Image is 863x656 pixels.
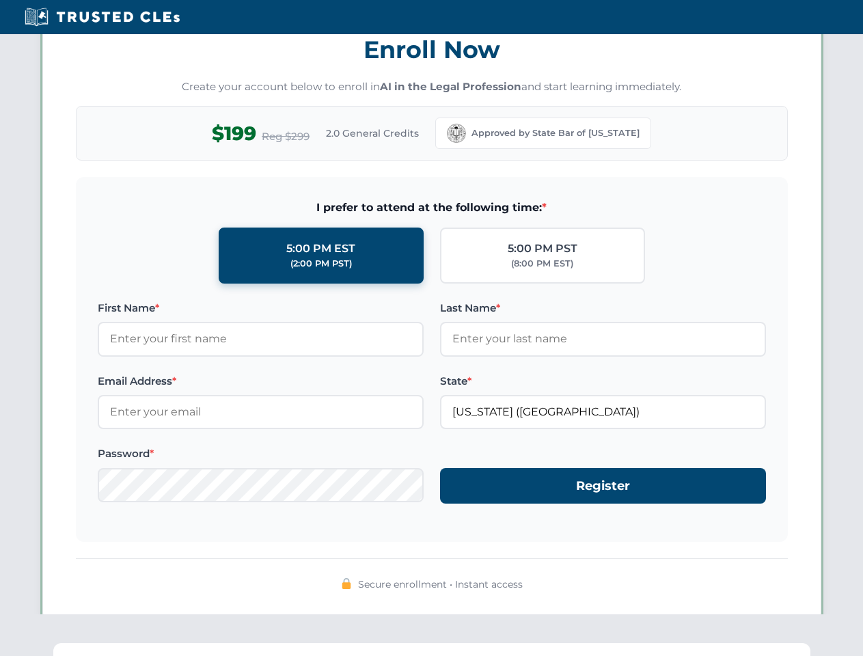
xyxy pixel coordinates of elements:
[262,128,310,145] span: Reg $299
[286,240,355,258] div: 5:00 PM EST
[98,446,424,462] label: Password
[326,126,419,141] span: 2.0 General Credits
[98,300,424,316] label: First Name
[358,577,523,592] span: Secure enrollment • Instant access
[212,118,256,149] span: $199
[440,322,766,356] input: Enter your last name
[76,79,788,95] p: Create your account below to enroll in and start learning immediately.
[98,395,424,429] input: Enter your email
[341,578,352,589] img: 🔒
[380,80,521,93] strong: AI in the Legal Profession
[440,468,766,504] button: Register
[511,257,573,271] div: (8:00 PM EST)
[440,373,766,389] label: State
[98,322,424,356] input: Enter your first name
[290,257,352,271] div: (2:00 PM PST)
[76,28,788,71] h3: Enroll Now
[98,373,424,389] label: Email Address
[471,126,640,140] span: Approved by State Bar of [US_STATE]
[440,300,766,316] label: Last Name
[508,240,577,258] div: 5:00 PM PST
[20,7,184,27] img: Trusted CLEs
[440,395,766,429] input: California (CA)
[447,124,466,143] img: California Bar
[98,199,766,217] span: I prefer to attend at the following time:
